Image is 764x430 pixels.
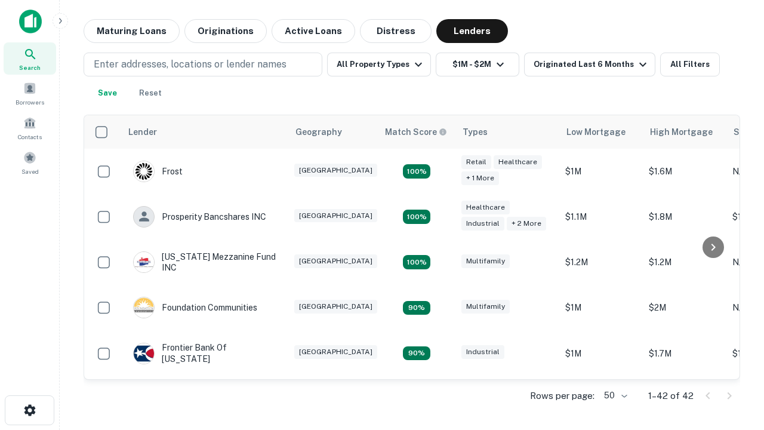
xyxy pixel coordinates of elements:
[294,300,377,314] div: [GEOGRAPHIC_DATA]
[643,149,726,194] td: $1.6M
[643,330,726,376] td: $1.7M
[88,81,127,105] button: Save your search to get updates of matches that match your search criteria.
[133,251,276,273] div: [US_STATE] Mezzanine Fund INC
[134,297,154,318] img: picture
[461,155,491,169] div: Retail
[559,330,643,376] td: $1M
[4,42,56,75] a: Search
[403,164,430,179] div: Matching Properties: 5, hasApolloMatch: undefined
[530,389,594,403] p: Rows per page:
[378,115,455,149] th: Capitalize uses an advanced AI algorithm to match your search with the best lender. The match sco...
[566,125,626,139] div: Low Mortgage
[84,53,322,76] button: Enter addresses, locations or lender names
[121,115,288,149] th: Lender
[133,206,266,228] div: Prosperity Bancshares INC
[360,19,432,43] button: Distress
[559,239,643,285] td: $1.2M
[21,167,39,176] span: Saved
[94,57,286,72] p: Enter addresses, locations or lender names
[643,115,726,149] th: High Mortgage
[559,115,643,149] th: Low Mortgage
[133,297,257,318] div: Foundation Communities
[327,53,431,76] button: All Property Types
[272,19,355,43] button: Active Loans
[4,77,56,109] a: Borrowers
[134,343,154,364] img: picture
[507,217,546,231] div: + 2 more
[704,296,764,354] iframe: Chat Widget
[295,125,342,139] div: Geography
[288,115,378,149] th: Geography
[4,146,56,179] a: Saved
[461,345,504,359] div: Industrial
[455,115,559,149] th: Types
[403,346,430,361] div: Matching Properties: 4, hasApolloMatch: undefined
[403,301,430,315] div: Matching Properties: 4, hasApolloMatch: undefined
[660,53,720,76] button: All Filters
[294,254,377,268] div: [GEOGRAPHIC_DATA]
[559,285,643,330] td: $1M
[4,112,56,144] a: Contacts
[463,125,488,139] div: Types
[559,194,643,239] td: $1.1M
[133,342,276,364] div: Frontier Bank Of [US_STATE]
[643,376,726,422] td: $1.4M
[494,155,542,169] div: Healthcare
[599,387,629,404] div: 50
[133,161,183,182] div: Frost
[16,97,44,107] span: Borrowers
[461,201,510,214] div: Healthcare
[559,149,643,194] td: $1M
[294,164,377,177] div: [GEOGRAPHIC_DATA]
[19,10,42,33] img: capitalize-icon.png
[134,252,154,272] img: picture
[524,53,655,76] button: Originated Last 6 Months
[84,19,180,43] button: Maturing Loans
[643,239,726,285] td: $1.2M
[403,255,430,269] div: Matching Properties: 5, hasApolloMatch: undefined
[294,209,377,223] div: [GEOGRAPHIC_DATA]
[461,300,510,314] div: Multifamily
[131,81,170,105] button: Reset
[403,210,430,224] div: Matching Properties: 8, hasApolloMatch: undefined
[19,63,41,72] span: Search
[436,53,519,76] button: $1M - $2M
[385,125,445,139] h6: Match Score
[650,125,713,139] div: High Mortgage
[18,132,42,142] span: Contacts
[461,217,504,231] div: Industrial
[184,19,267,43] button: Originations
[643,194,726,239] td: $1.8M
[534,57,650,72] div: Originated Last 6 Months
[134,161,154,182] img: picture
[436,19,508,43] button: Lenders
[128,125,157,139] div: Lender
[385,125,447,139] div: Capitalize uses an advanced AI algorithm to match your search with the best lender. The match sco...
[648,389,694,403] p: 1–42 of 42
[461,171,499,185] div: + 1 more
[643,285,726,330] td: $2M
[294,345,377,359] div: [GEOGRAPHIC_DATA]
[559,376,643,422] td: $1.4M
[461,254,510,268] div: Multifamily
